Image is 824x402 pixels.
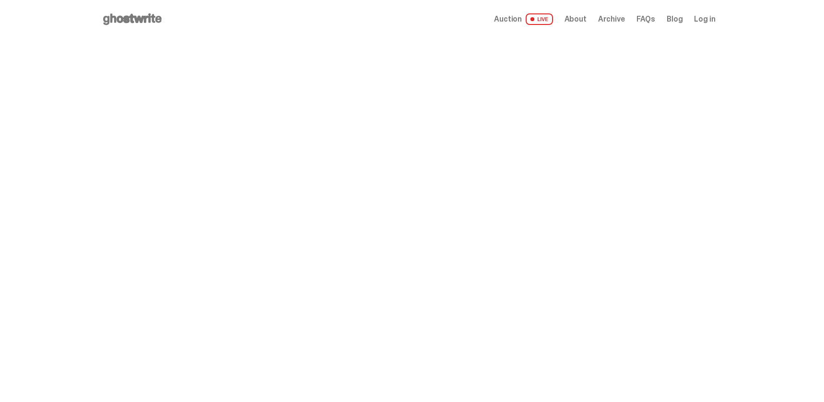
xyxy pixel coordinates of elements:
span: LIVE [526,13,553,25]
a: Blog [667,15,683,23]
a: About [565,15,587,23]
a: Auction LIVE [494,13,553,25]
span: Auction [494,15,522,23]
a: Log in [694,15,715,23]
a: Archive [598,15,625,23]
a: FAQs [636,15,655,23]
